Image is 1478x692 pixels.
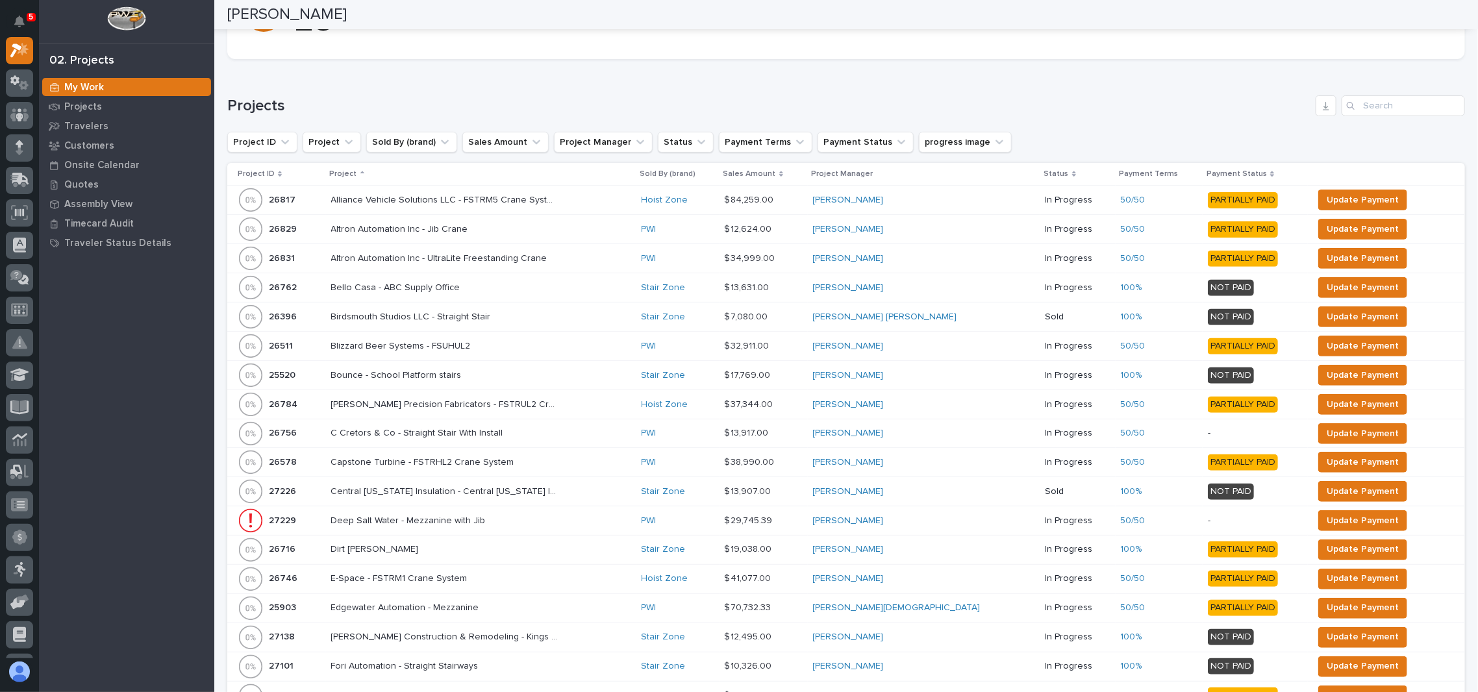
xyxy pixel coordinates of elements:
[813,253,884,264] a: [PERSON_NAME]
[227,186,1465,215] tr: 2681726817 Alliance Vehicle Solutions LLC - FSTRM5 Crane SystemAlliance Vehicle Solutions LLC - F...
[227,419,1465,448] tr: 2675626756 C Cretors & Co - Straight Stair With InstallC Cretors & Co - Straight Stair With Insta...
[813,399,884,410] a: [PERSON_NAME]
[1327,221,1399,237] span: Update Payment
[1046,370,1110,381] p: In Progress
[813,428,884,439] a: [PERSON_NAME]
[1046,602,1110,613] p: In Progress
[64,179,99,191] p: Quotes
[1121,486,1142,497] a: 100%
[813,195,884,206] a: [PERSON_NAME]
[1208,338,1278,354] div: PARTIALLY PAID
[1327,454,1399,470] span: Update Payment
[49,54,114,68] div: 02. Projects
[39,155,214,175] a: Onsite Calendar
[642,632,686,643] a: Stair Zone
[1208,251,1278,267] div: PARTIALLY PAID
[64,160,140,171] p: Onsite Calendar
[1318,219,1407,240] button: Update Payment
[1121,195,1146,206] a: 50/50
[331,571,470,584] p: E-Space - FSTRM1 Crane System
[1046,457,1110,468] p: In Progress
[1327,629,1399,645] span: Update Payment
[227,215,1465,244] tr: 2682926829 Altron Automation Inc - Jib CraneAltron Automation Inc - Jib Crane PWI $ 12,624.00$ 12...
[1318,627,1407,648] button: Update Payment
[64,101,102,113] p: Projects
[658,132,714,153] button: Status
[725,658,775,672] p: $ 10,326.00
[725,600,774,613] p: $ 70,732.33
[725,513,775,526] p: $ 29,745.39
[1327,658,1399,674] span: Update Payment
[1327,484,1399,499] span: Update Payment
[1121,253,1146,264] a: 50/50
[1046,253,1110,264] p: In Progress
[1208,454,1278,471] div: PARTIALLY PAID
[269,629,297,643] p: 27138
[1046,428,1110,439] p: In Progress
[1121,370,1142,381] a: 100%
[1318,277,1407,298] button: Update Payment
[269,541,298,555] p: 26716
[642,602,657,613] a: PWI
[725,397,776,410] p: $ 37,344.00
[227,535,1465,564] tr: 2671626716 Dirt [PERSON_NAME]Dirt [PERSON_NAME] Stair Zone $ 19,038.00$ 19,038.00 [PERSON_NAME] I...
[227,506,1465,535] tr: 2722927229 Deep Salt Water - Mezzanine with JibDeep Salt Water - Mezzanine with Jib PWI $ 29,745....
[269,571,300,584] p: 26746
[1207,167,1267,181] p: Payment Status
[919,132,1012,153] button: progress image
[642,661,686,672] a: Stair Zone
[331,367,464,381] p: Bounce - School Platform stairs
[642,282,686,293] a: Stair Zone
[725,541,775,555] p: $ 19,038.00
[64,82,104,93] p: My Work
[642,370,686,381] a: Stair Zone
[1327,338,1399,354] span: Update Payment
[1121,573,1146,584] a: 50/50
[1121,399,1146,410] a: 50/50
[269,192,298,206] p: 26817
[1121,282,1142,293] a: 100%
[227,623,1465,652] tr: 2713827138 [PERSON_NAME] Construction & Remodeling - Kings Pt Pub[PERSON_NAME] Construction & Rem...
[1121,312,1142,323] a: 100%
[1342,95,1465,116] input: Search
[1046,544,1110,555] p: In Progress
[227,273,1465,303] tr: 2676226762 Bello Casa - ABC Supply OfficeBello Casa - ABC Supply Office Stair Zone $ 13,631.00$ 1...
[269,454,299,468] p: 26578
[366,132,457,153] button: Sold By (brand)
[269,338,295,352] p: 26511
[725,309,771,323] p: $ 7,080.00
[331,425,506,439] p: C Cretors & Co - Straight Stair With Install
[227,303,1465,332] tr: 2639626396 Birdsmouth Studios LLC - Straight StairBirdsmouth Studios LLC - Straight Stair Stair Z...
[107,6,145,31] img: Workspace Logo
[1121,457,1146,468] a: 50/50
[1318,656,1407,677] button: Update Payment
[719,132,812,153] button: Payment Terms
[64,199,132,210] p: Assembly View
[331,309,494,323] p: Birdsmouth Studios LLC - Straight Stair
[813,457,884,468] a: [PERSON_NAME]
[813,661,884,672] a: [PERSON_NAME]
[238,167,275,181] p: Project ID
[725,484,774,497] p: $ 13,907.00
[227,361,1465,390] tr: 2552025520 Bounce - School Platform stairsBounce - School Platform stairs Stair Zone $ 17,769.00$...
[813,544,884,555] a: [PERSON_NAME]
[64,238,171,249] p: Traveler Status Details
[642,195,688,206] a: Hoist Zone
[1327,309,1399,325] span: Update Payment
[813,224,884,235] a: [PERSON_NAME]
[39,97,214,116] a: Projects
[1046,312,1110,323] p: Sold
[331,280,463,293] p: Bello Casa - ABC Supply Office
[331,221,471,235] p: Altron Automation Inc - Jib Crane
[1318,423,1407,444] button: Update Payment
[725,251,778,264] p: $ 34,999.00
[1120,167,1179,181] p: Payment Terms
[1046,486,1110,497] p: Sold
[39,77,214,97] a: My Work
[1327,280,1399,295] span: Update Payment
[1327,541,1399,557] span: Update Payment
[725,221,775,235] p: $ 12,624.00
[642,253,657,264] a: PWI
[1327,367,1399,383] span: Update Payment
